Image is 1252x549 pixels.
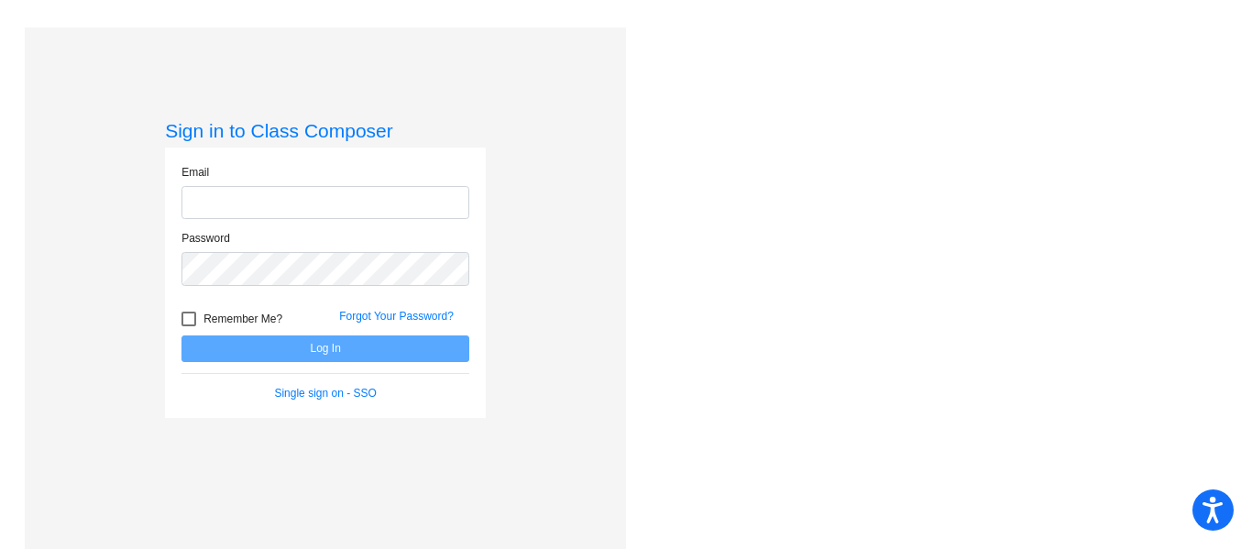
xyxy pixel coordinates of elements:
a: Forgot Your Password? [339,310,454,323]
h3: Sign in to Class Composer [165,119,486,142]
span: Remember Me? [203,308,282,330]
label: Password [181,230,230,247]
label: Email [181,164,209,181]
button: Log In [181,335,469,362]
a: Single sign on - SSO [274,387,376,400]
